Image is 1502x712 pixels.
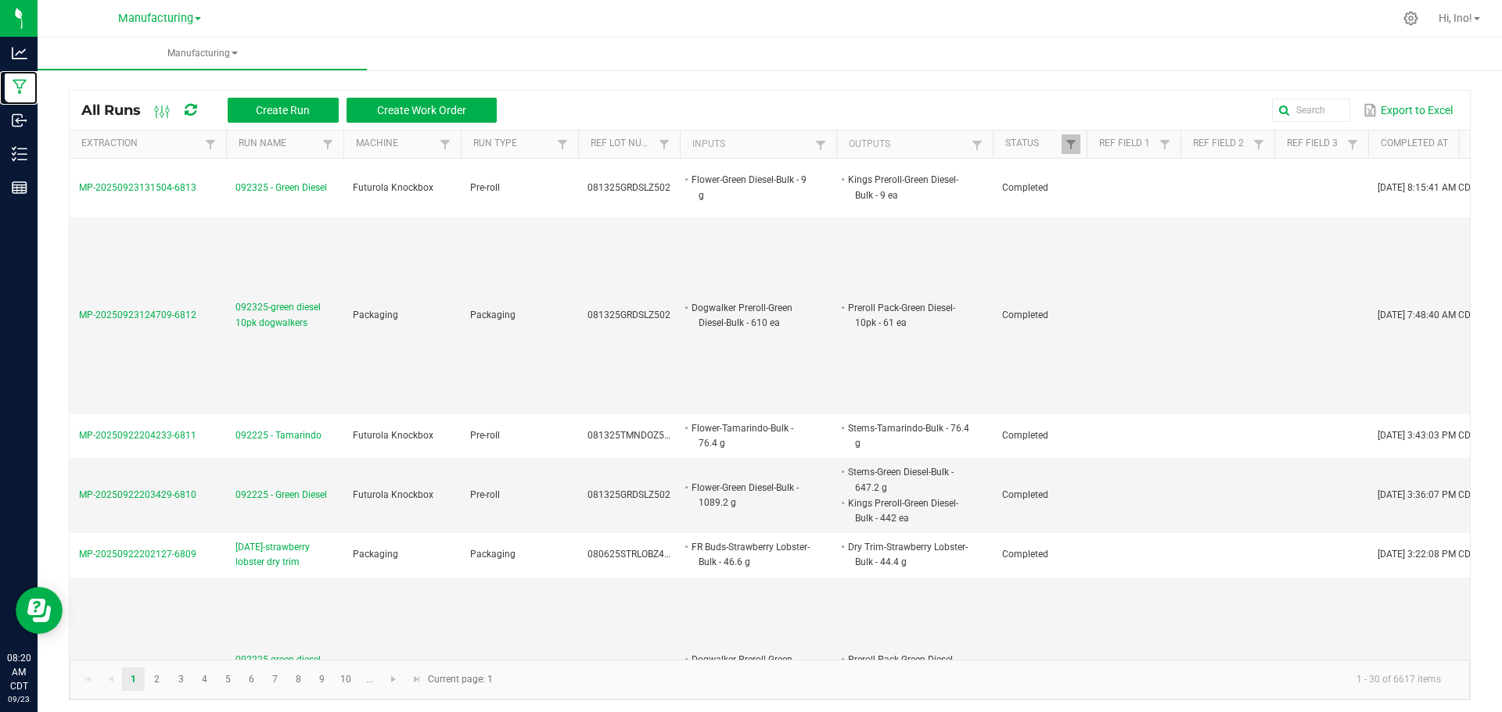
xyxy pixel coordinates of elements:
span: Packaging [470,309,516,320]
li: Dry Trim-Strawberry Lobster-Bulk - 44.4 g [846,539,969,570]
a: Filter [968,135,986,155]
a: Filter [436,134,455,154]
span: Futurola Knockbox [353,182,433,193]
span: MP-20250923131504-6813 [79,182,196,193]
a: Ref Lot NumberSortable [591,138,654,150]
a: Run NameSortable [239,138,318,150]
li: Kings Preroll-Green Diesel-Bulk - 442 ea [846,496,969,526]
span: Create Work Order [377,104,466,116]
span: Create Run [256,104,310,116]
span: Go to the last page [411,673,423,685]
span: 081325GRDSLZ502 [588,489,670,500]
span: Manufacturing [38,47,367,60]
span: Completed [1002,489,1048,500]
li: FR Buds-Strawberry Lobster-Bulk - 46.6 g [689,539,813,570]
div: All Runs [81,97,508,123]
li: Flower-Green Diesel-Bulk - 1089.2 g [689,480,813,510]
li: Flower-Green Diesel-Bulk - 9 g [689,172,813,202]
a: Page 11 [358,667,381,691]
a: Filter [655,134,674,154]
span: [DATE] 8:15:41 AM CDT [1378,182,1476,193]
li: Stems-Tamarindo-Bulk - 76.4 g [846,420,969,451]
inline-svg: Inventory [12,146,27,162]
button: Export to Excel [1360,97,1457,123]
a: Filter [1249,134,1268,154]
a: Page 6 [240,667,263,691]
a: Page 5 [217,667,239,691]
span: Packaging [353,549,398,560]
kendo-pager-info: 1 - 30 of 6617 items [502,667,1453,692]
a: Ref Field 3Sortable [1287,138,1342,150]
span: Pre-roll [470,489,500,500]
p: 09/23 [7,693,31,705]
a: Page 9 [311,667,333,691]
span: Hi, Ino! [1439,12,1472,24]
iframe: Resource center [16,587,63,634]
span: 081325TMNDOZ502 [588,430,675,441]
span: 081325GRDSLZ502 [588,309,670,320]
div: Manage settings [1401,11,1421,26]
span: 092325 - Green Diesel [235,181,327,195]
th: Inputs [680,131,836,159]
span: MP-20250922202127-6809 [79,549,196,560]
a: Filter [201,134,220,154]
span: [DATE]-strawberry lobster dry trim [235,540,334,570]
inline-svg: Reports [12,180,27,195]
span: [DATE] 7:48:40 AM CDT [1378,309,1476,320]
a: StatusSortable [1005,138,1061,150]
inline-svg: Analytics [12,45,27,61]
a: Page 1 [122,667,145,691]
span: Completed [1002,430,1048,441]
li: Preroll Pack-Green Diesel-6pk - 100 ea [846,652,969,682]
span: 081325GRDSLZ502 [588,182,670,193]
span: 080625STRLOBZ402 [588,549,675,560]
button: Create Work Order [347,98,497,123]
th: Outputs [836,131,993,159]
a: Ref Field 2Sortable [1193,138,1249,150]
a: Page 3 [170,667,192,691]
span: Completed [1002,182,1048,193]
a: Page 4 [193,667,216,691]
span: Manufacturing [118,12,193,25]
a: Filter [553,134,572,154]
span: Futurola Knockbox [353,489,433,500]
li: Stems-Green Diesel-Bulk - 647.2 g [846,464,969,495]
a: Page 8 [287,667,310,691]
input: Search [1272,98,1350,122]
a: Go to the next page [383,667,405,691]
span: Completed [1002,309,1048,320]
li: Dogwalker Preroll-Green Diesel-Bulk - 600 ea [689,652,813,682]
a: Page 7 [264,667,286,691]
span: 092225 - Tamarindo [235,428,322,443]
a: Run TypeSortable [473,138,552,150]
span: 092325-green diesel 10pk dogwalkers [235,300,334,330]
span: 092225 - Green Diesel [235,488,327,503]
span: Pre-roll [470,182,500,193]
li: Dogwalker Preroll-Green Diesel-Bulk - 610 ea [689,300,813,331]
span: [DATE] 3:36:07 PM CDT [1378,489,1476,500]
a: MachineSortable [356,138,435,150]
span: MP-20250922203429-6810 [79,489,196,500]
a: Filter [1155,134,1174,154]
a: Ref Field 1Sortable [1099,138,1155,150]
a: ExtractionSortable [81,138,200,150]
span: Packaging [353,309,398,320]
span: [DATE] 3:43:03 PM CDT [1378,430,1476,441]
a: Filter [811,135,830,155]
span: Futurola Knockbox [353,430,433,441]
p: 08:20 AM CDT [7,651,31,693]
kendo-pager: Current page: 1 [70,660,1470,699]
a: Manufacturing [38,38,367,70]
span: Pre-roll [470,430,500,441]
span: Packaging [470,549,516,560]
span: MP-20250923124709-6812 [79,309,196,320]
span: Completed [1002,549,1048,560]
li: Flower-Tamarindo-Bulk - 76.4 g [689,420,813,451]
a: Page 10 [335,667,358,691]
a: Page 2 [146,667,168,691]
a: Filter [1062,134,1080,154]
span: Go to the next page [387,673,400,685]
span: MP-20250922204233-6811 [79,430,196,441]
li: Kings Preroll-Green Diesel-Bulk - 9 ea [846,172,969,202]
a: Filter [318,134,337,154]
